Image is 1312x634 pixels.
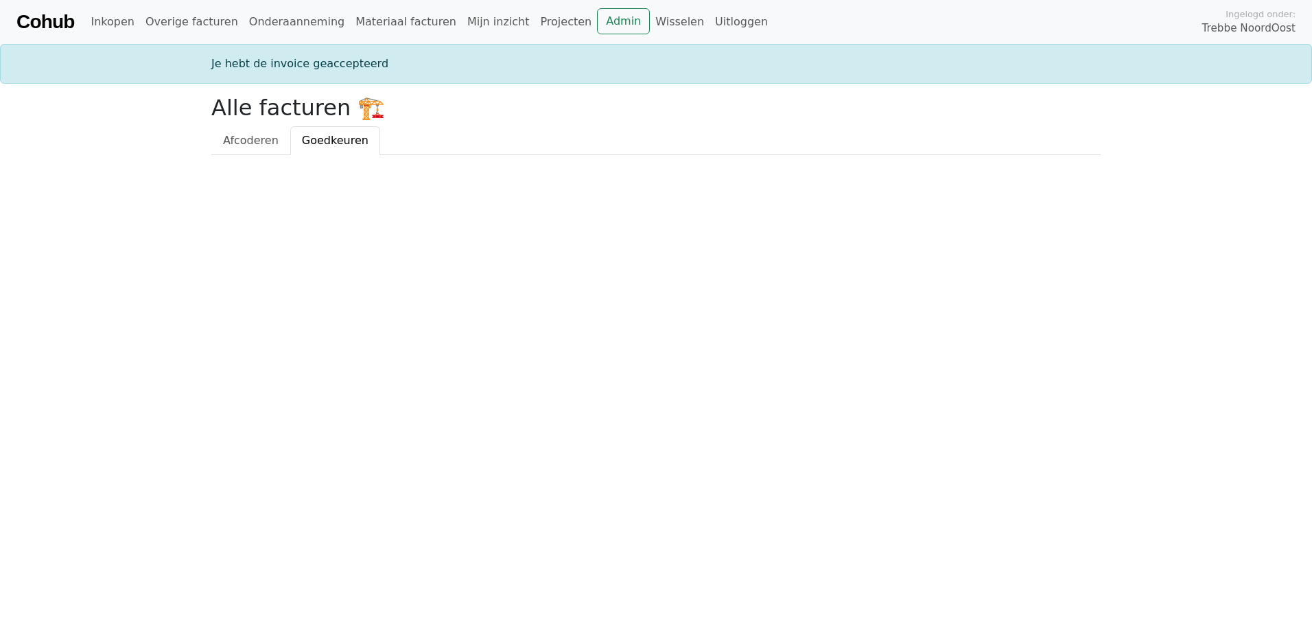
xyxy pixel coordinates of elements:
span: Goedkeuren [302,134,368,147]
span: Ingelogd onder: [1226,8,1296,21]
a: Onderaanneming [244,8,350,36]
a: Mijn inzicht [462,8,535,36]
a: Wisselen [650,8,710,36]
a: Admin [597,8,650,34]
a: Materiaal facturen [350,8,462,36]
a: Cohub [16,5,74,38]
a: Projecten [535,8,597,36]
a: Uitloggen [710,8,773,36]
span: Trebbe NoordOost [1202,21,1296,36]
a: Inkopen [85,8,139,36]
h2: Alle facturen 🏗️ [211,95,1101,121]
a: Overige facturen [140,8,244,36]
a: Goedkeuren [290,126,380,155]
span: Afcoderen [223,134,279,147]
div: Je hebt de invoice geaccepteerd [203,56,1109,72]
a: Afcoderen [211,126,290,155]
